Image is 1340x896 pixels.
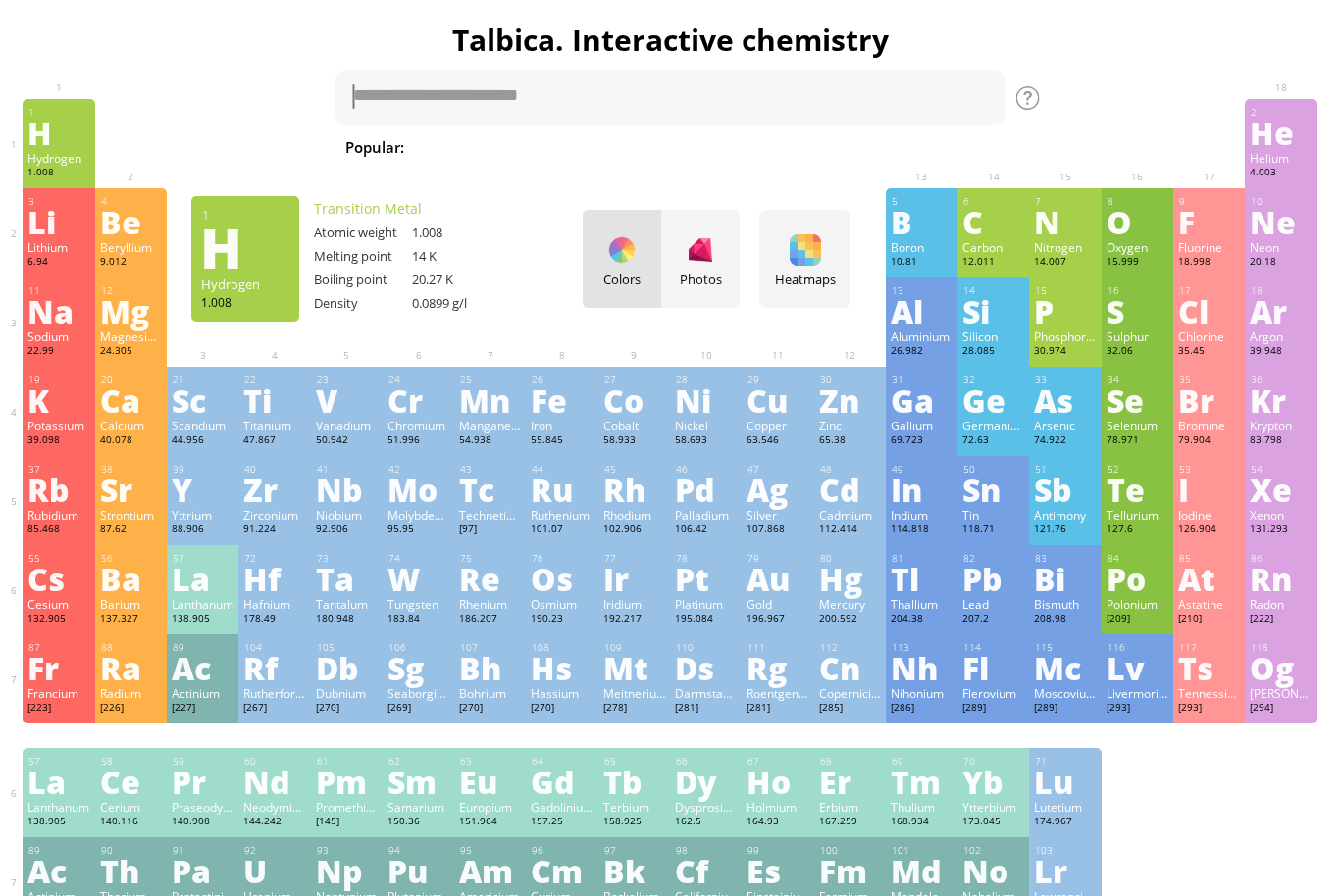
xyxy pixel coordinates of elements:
[316,523,378,538] div: 92.906
[962,596,1024,612] div: Lead
[459,418,521,433] div: Manganese
[100,612,162,627] div: 137.327
[1107,255,1168,271] div: 15.999
[675,612,737,627] div: 195.084
[1250,255,1312,271] div: 20.18
[675,433,737,449] div: 58.693
[100,563,162,594] div: Ba
[603,384,665,416] div: Co
[459,473,521,505] div: Tc
[317,373,378,386] div: 23
[412,271,510,288] div: 20.27 K
[820,552,881,565] div: 80
[891,612,953,627] div: 204.38
[747,473,808,505] div: Ag
[172,596,233,612] div: Lanthanum
[172,507,233,523] div: Yttrium
[27,206,89,237] div: Li
[1034,206,1096,237] div: N
[1179,195,1240,208] div: 9
[1034,255,1096,271] div: 14.007
[28,195,89,208] div: 3
[243,563,305,594] div: Hf
[1178,295,1240,326] div: Cl
[100,418,162,433] div: Calcium
[1178,255,1240,271] div: 18.998
[891,596,953,612] div: Thallium
[100,295,162,326] div: Mg
[531,473,593,505] div: Ru
[27,563,89,594] div: Cs
[819,433,881,449] div: 65.38
[603,596,665,612] div: Iridium
[243,523,305,538] div: 91.224
[747,563,808,594] div: Au
[27,433,89,449] div: 39.098
[531,507,593,523] div: Ruthenium
[1108,552,1168,565] div: 84
[244,373,305,386] div: 22
[962,239,1024,255] div: Carbon
[962,507,1024,523] div: Tin
[1035,284,1096,297] div: 15
[1251,373,1312,386] div: 36
[892,552,953,565] div: 81
[1178,328,1240,344] div: Chlorine
[1250,344,1312,360] div: 39.948
[244,463,305,475] div: 40
[1035,373,1096,386] div: 33
[962,473,1024,505] div: Sn
[747,507,808,523] div: Silver
[459,596,521,612] div: Rhenium
[27,612,89,627] div: 132.905
[531,563,593,594] div: Os
[1034,384,1096,416] div: As
[963,195,1024,208] div: 6
[962,344,1024,360] div: 28.085
[892,373,953,386] div: 31
[819,418,881,433] div: Zinc
[1034,563,1096,594] div: Bi
[27,328,89,344] div: Sodium
[891,328,953,344] div: Aluminium
[28,284,89,297] div: 11
[100,255,162,271] div: 9.012
[1250,295,1312,326] div: Ar
[101,463,162,475] div: 38
[532,373,593,386] div: 26
[173,373,233,386] div: 21
[243,612,305,627] div: 178.49
[1107,596,1168,612] div: Polonium
[1108,373,1168,386] div: 34
[100,344,162,360] div: 24.305
[27,473,89,505] div: Rb
[891,384,953,416] div: Ga
[604,373,665,386] div: 27
[892,463,953,475] div: 49
[1250,418,1312,433] div: Krypton
[459,523,521,538] div: [97]
[962,328,1024,344] div: Silicon
[603,418,665,433] div: Cobalt
[604,463,665,475] div: 45
[172,563,233,594] div: La
[1251,195,1312,208] div: 10
[317,552,378,565] div: 73
[314,199,510,218] div: Transition Metal
[387,507,449,523] div: Molybdenum
[1034,433,1096,449] div: 74.922
[27,344,89,360] div: 22.99
[1107,328,1168,344] div: Sulphur
[101,284,162,297] div: 12
[764,271,846,288] div: Heatmaps
[747,596,808,612] div: Gold
[1178,344,1240,360] div: 35.45
[604,552,665,565] div: 77
[962,255,1024,271] div: 12.011
[316,418,378,433] div: Vanadium
[200,231,288,263] div: H
[675,384,737,416] div: Ni
[747,463,808,475] div: 47
[1250,384,1312,416] div: Kr
[819,596,881,612] div: Mercury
